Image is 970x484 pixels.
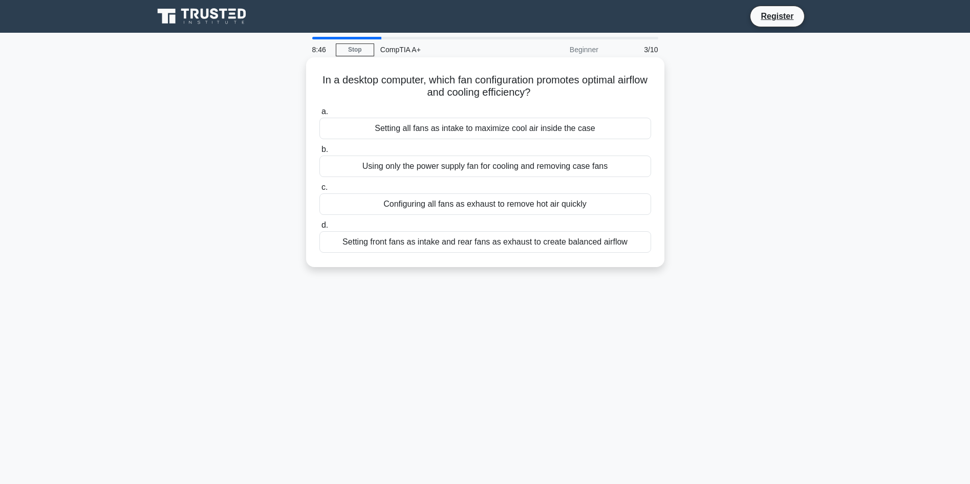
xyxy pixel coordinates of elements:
[319,231,651,253] div: Setting front fans as intake and rear fans as exhaust to create balanced airflow
[319,156,651,177] div: Using only the power supply fan for cooling and removing case fans
[605,39,664,60] div: 3/10
[321,107,328,116] span: a.
[374,39,515,60] div: CompTIA A+
[318,74,652,99] h5: In a desktop computer, which fan configuration promotes optimal airflow and cooling efficiency?
[319,193,651,215] div: Configuring all fans as exhaust to remove hot air quickly
[755,10,800,23] a: Register
[306,39,336,60] div: 8:46
[321,221,328,229] span: d.
[321,145,328,153] span: b.
[319,118,651,139] div: Setting all fans as intake to maximize cool air inside the case
[336,43,374,56] a: Stop
[515,39,605,60] div: Beginner
[321,183,328,191] span: c.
